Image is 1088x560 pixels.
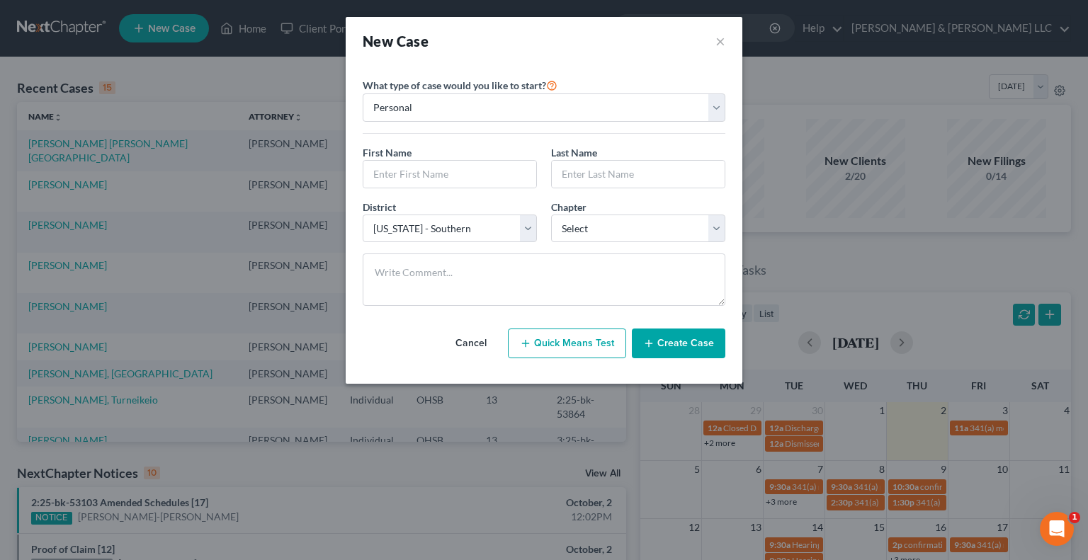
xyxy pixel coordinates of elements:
iframe: Intercom live chat [1040,512,1074,546]
span: 1 [1069,512,1080,523]
button: Cancel [440,329,502,358]
button: × [715,31,725,51]
input: Enter First Name [363,161,536,188]
input: Enter Last Name [552,161,725,188]
button: Quick Means Test [508,328,626,358]
span: Chapter [551,201,586,213]
span: District [363,201,396,213]
label: What type of case would you like to start? [363,76,557,93]
span: Last Name [551,147,597,159]
strong: New Case [363,33,429,50]
span: First Name [363,147,412,159]
button: Create Case [632,328,725,358]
